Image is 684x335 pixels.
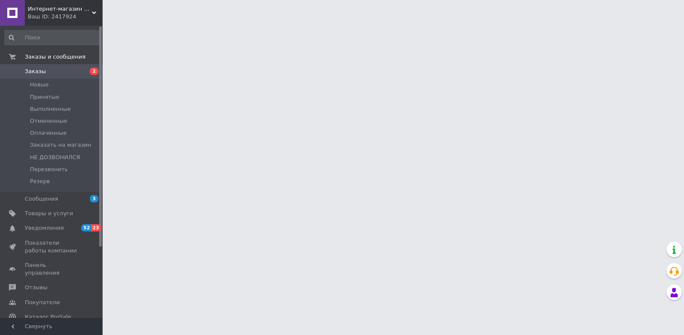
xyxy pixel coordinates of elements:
[90,68,98,75] span: 2
[90,195,98,202] span: 3
[25,299,60,306] span: Покупатели
[25,210,73,217] span: Товары и услуги
[30,129,67,137] span: Оплаченные
[4,30,101,45] input: Поиск
[28,13,103,21] div: Ваш ID: 2417924
[25,261,79,277] span: Панель управления
[30,141,91,149] span: Заказать на магазин
[25,224,64,232] span: Уведомления
[91,224,101,231] span: 23
[25,313,71,321] span: Каталог ProSale
[30,117,67,125] span: Отмененные
[25,53,85,61] span: Заказы и сообщения
[28,5,92,13] span: Интернет-магазин "Moto-Club"
[25,195,58,203] span: Сообщения
[25,68,46,75] span: Заказы
[81,224,91,231] span: 52
[30,93,59,101] span: Принятые
[30,178,50,185] span: Резерв
[30,154,80,161] span: НЕ ДОЗВОНИЛСЯ
[25,239,79,255] span: Показатели работы компании
[30,81,49,89] span: Новые
[25,284,47,291] span: Отзывы
[30,105,71,113] span: Выполненные
[30,166,68,173] span: Перезвонить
